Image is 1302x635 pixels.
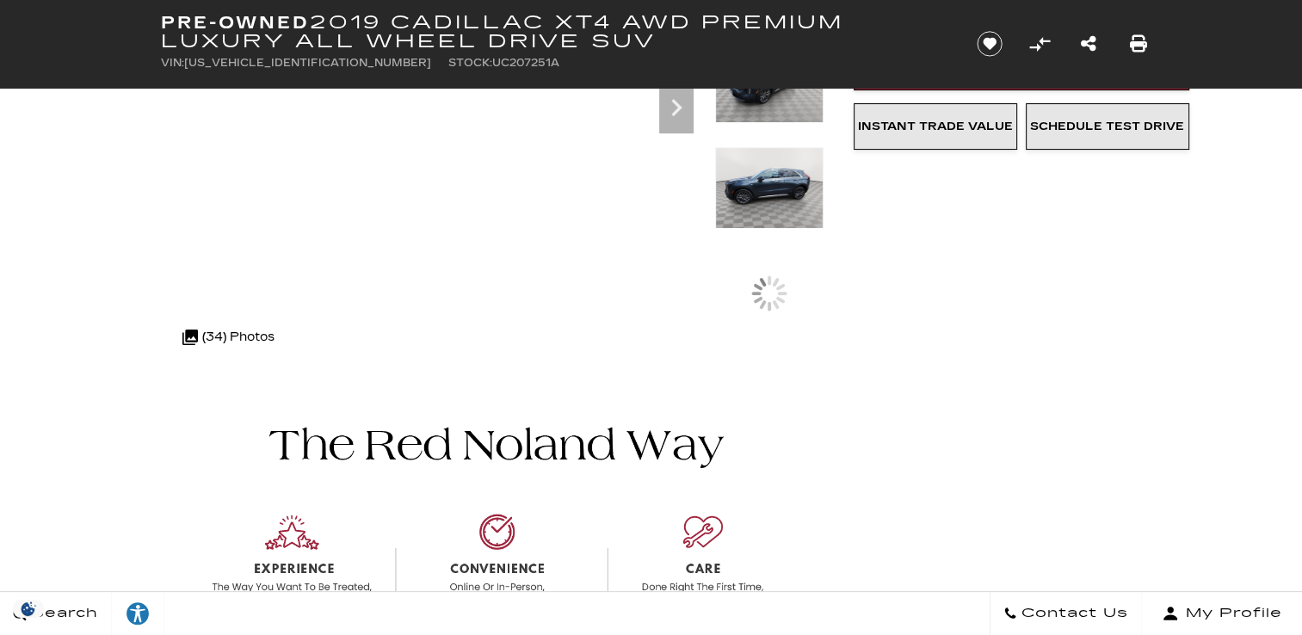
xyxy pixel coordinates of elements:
[9,600,48,618] section: Click to Open Cookie Consent Modal
[184,57,431,69] span: [US_VEHICLE_IDENTIFICATION_NUMBER]
[858,120,1013,133] span: Instant Trade Value
[854,103,1017,150] a: Instant Trade Value
[492,57,559,69] span: UC207251A
[174,317,283,358] div: (34) Photos
[448,57,492,69] span: Stock:
[715,147,824,229] img: Used 2019 SHADOW METALLIC Cadillac AWD Premium Luxury image 4
[161,12,310,33] strong: Pre-Owned
[1030,120,1184,133] span: Schedule Test Drive
[1026,103,1189,150] a: Schedule Test Drive
[9,600,48,618] img: Opt-Out Icon
[1027,31,1052,57] button: Compare Vehicle
[1081,32,1096,56] a: Share this Pre-Owned 2019 Cadillac XT4 AWD Premium Luxury All Wheel Drive SUV
[1179,601,1282,626] span: My Profile
[1017,601,1128,626] span: Contact Us
[112,592,164,635] a: Explore your accessibility options
[161,13,948,51] h1: 2019 Cadillac XT4 AWD Premium Luxury All Wheel Drive SUV
[1130,32,1147,56] a: Print this Pre-Owned 2019 Cadillac XT4 AWD Premium Luxury All Wheel Drive SUV
[161,57,184,69] span: VIN:
[971,30,1009,58] button: Save vehicle
[1142,592,1302,635] button: Open user profile menu
[659,82,694,133] div: Next
[27,601,98,626] span: Search
[112,601,164,626] div: Explore your accessibility options
[990,592,1142,635] a: Contact Us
